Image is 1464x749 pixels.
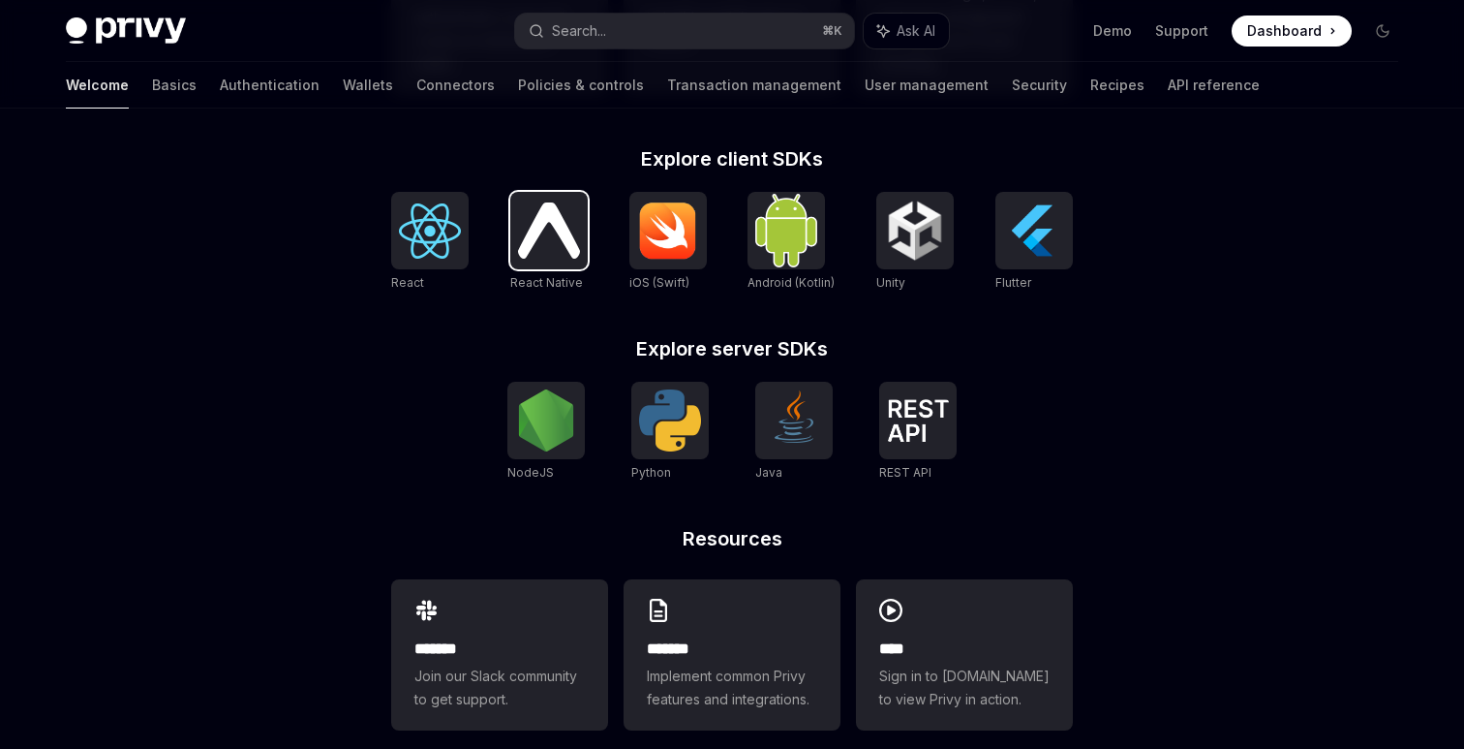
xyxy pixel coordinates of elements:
[552,19,606,43] div: Search...
[391,579,608,731] a: **** **Join our Slack community to get support.
[66,62,129,109] a: Welcome
[879,465,931,480] span: REST API
[667,62,841,109] a: Transaction management
[1093,21,1132,41] a: Demo
[518,62,644,109] a: Policies & controls
[763,390,825,452] img: Java
[897,21,935,41] span: Ask AI
[1168,62,1260,109] a: API reference
[639,390,701,452] img: Python
[510,275,583,290] span: React Native
[865,62,989,109] a: User management
[747,275,835,290] span: Android (Kotlin)
[515,14,854,48] button: Search...⌘K
[876,192,954,293] a: UnityUnity
[1155,21,1208,41] a: Support
[755,382,833,483] a: JavaJava
[864,14,949,48] button: Ask AI
[507,465,554,480] span: NodeJS
[343,62,393,109] a: Wallets
[510,192,588,293] a: React NativeReact Native
[631,382,709,483] a: PythonPython
[416,62,495,109] a: Connectors
[637,202,699,260] img: iOS (Swift)
[391,339,1073,359] h2: Explore server SDKs
[747,192,835,293] a: Android (Kotlin)Android (Kotlin)
[1012,62,1067,109] a: Security
[66,17,186,45] img: dark logo
[822,23,842,39] span: ⌘ K
[391,529,1073,548] h2: Resources
[629,192,707,293] a: iOS (Swift)iOS (Swift)
[1003,200,1065,262] img: Flutter
[1232,16,1352,47] a: Dashboard
[1247,21,1322,41] span: Dashboard
[152,62,197,109] a: Basics
[879,382,957,483] a: REST APIREST API
[391,275,424,290] span: React
[414,665,585,711] span: Join our Slack community to get support.
[856,579,1073,731] a: ****Sign in to [DOMAIN_NAME] to view Privy in action.
[391,192,469,293] a: ReactReact
[876,275,905,290] span: Unity
[220,62,320,109] a: Authentication
[879,665,1050,711] span: Sign in to [DOMAIN_NAME] to view Privy in action.
[755,465,782,480] span: Java
[515,390,577,452] img: NodeJS
[647,665,817,711] span: Implement common Privy features and integrations.
[995,275,1031,290] span: Flutter
[995,192,1073,293] a: FlutterFlutter
[518,203,580,258] img: React Native
[391,149,1073,169] h2: Explore client SDKs
[631,465,671,480] span: Python
[507,382,585,483] a: NodeJSNodeJS
[624,579,840,731] a: **** **Implement common Privy features and integrations.
[629,275,689,290] span: iOS (Swift)
[1090,62,1144,109] a: Recipes
[1367,16,1398,47] button: Toggle dark mode
[399,203,461,259] img: React
[755,194,817,266] img: Android (Kotlin)
[884,200,946,262] img: Unity
[887,399,949,442] img: REST API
